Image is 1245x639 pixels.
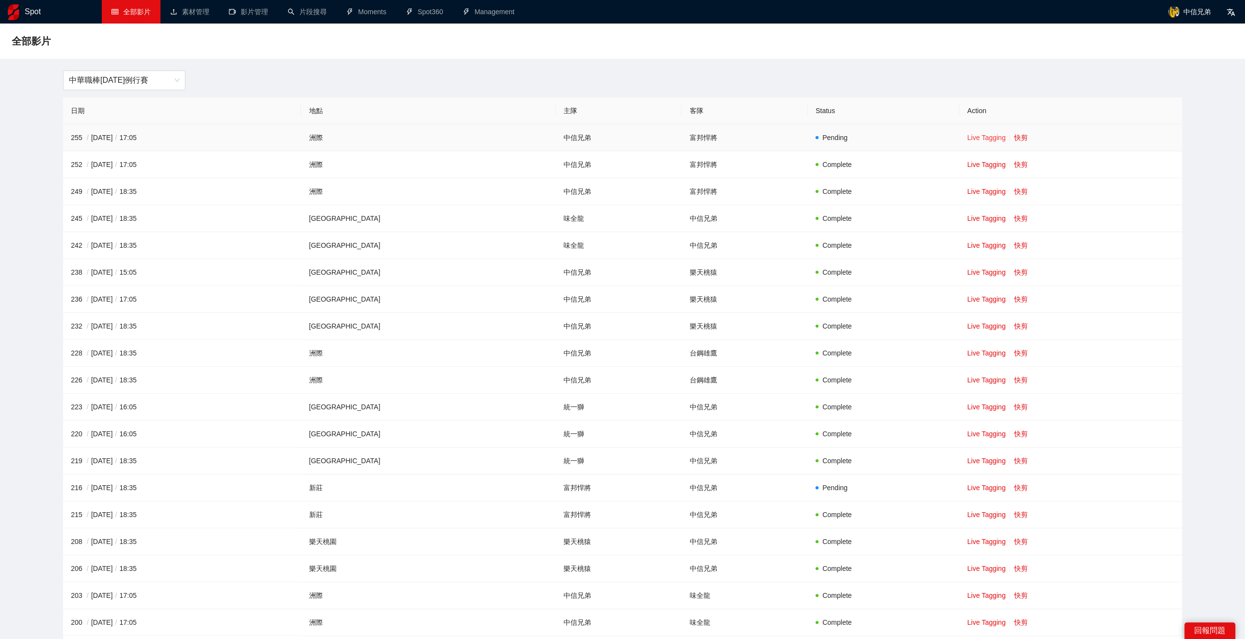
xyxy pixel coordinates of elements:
span: / [113,322,119,330]
span: Complete [822,538,852,545]
td: 中信兄弟 [681,528,808,555]
a: 快剪 [1014,268,1027,276]
span: / [113,511,119,519]
td: [GEOGRAPHIC_DATA] [301,286,555,313]
a: 快剪 [1014,376,1027,384]
td: 249 [DATE] 18:35 [63,178,301,205]
span: 全部影片 [123,8,151,16]
td: 富邦悍將 [681,124,808,151]
a: Live Tagging [967,241,1005,249]
td: 樂天桃猿 [556,555,682,582]
a: Live Tagging [967,565,1005,572]
td: 中信兄弟 [556,178,682,205]
td: 洲際 [301,340,555,367]
td: 220 [DATE] 16:05 [63,421,301,448]
td: 台鋼雄鷹 [681,340,808,367]
span: / [84,349,91,357]
a: thunderboltManagement [463,8,515,16]
span: Complete [822,241,852,249]
span: Complete [822,161,852,168]
span: Complete [822,565,852,572]
td: 219 [DATE] 18:35 [63,448,301,474]
td: 245 [DATE] 18:35 [63,205,301,232]
a: 快剪 [1014,511,1027,519]
td: 富邦悍將 [556,501,682,528]
th: 客隊 [681,97,808,124]
td: 中信兄弟 [681,501,808,528]
td: 216 [DATE] 18:35 [63,474,301,501]
span: / [113,349,119,357]
td: 中信兄弟 [556,340,682,367]
span: / [84,268,91,276]
td: 統一獅 [556,421,682,448]
td: 中信兄弟 [681,555,808,582]
td: 中信兄弟 [681,205,808,232]
th: Action [959,97,1182,124]
td: 富邦悍將 [681,178,808,205]
th: 日期 [63,97,301,124]
span: / [113,376,119,384]
span: / [84,403,91,411]
a: Live Tagging [967,511,1005,519]
a: 快剪 [1014,241,1027,249]
td: 203 [DATE] 17:05 [63,582,301,609]
td: 中信兄弟 [556,124,682,151]
td: 洲際 [301,151,555,178]
td: 樂天桃園 [301,528,555,555]
td: 富邦悍將 [681,151,808,178]
td: 樂天桃猿 [556,528,682,555]
a: 快剪 [1014,161,1027,168]
div: 回報問題 [1184,622,1235,639]
a: Live Tagging [967,188,1005,195]
span: Complete [822,457,852,465]
td: 中信兄弟 [556,582,682,609]
a: 快剪 [1014,538,1027,545]
span: Complete [822,376,852,384]
span: / [84,618,91,626]
span: 全部影片 [12,33,51,49]
span: / [113,134,119,142]
span: / [113,403,119,411]
span: / [113,268,119,276]
span: / [84,188,91,195]
span: Complete [822,322,852,330]
td: 208 [DATE] 18:35 [63,528,301,555]
span: Complete [822,618,852,626]
td: [GEOGRAPHIC_DATA] [301,205,555,232]
a: 快剪 [1014,134,1027,142]
td: 236 [DATE] 17:05 [63,286,301,313]
span: / [84,511,91,519]
span: Pending [822,134,847,142]
td: 樂天桃猿 [681,286,808,313]
img: avatar [1168,6,1179,18]
td: 中信兄弟 [556,313,682,340]
a: Live Tagging [967,484,1005,492]
a: 快剪 [1014,565,1027,572]
a: search片段搜尋 [288,8,327,16]
span: / [113,484,119,492]
a: Live Tagging [967,349,1005,357]
span: Complete [822,511,852,519]
td: 中信兄弟 [556,259,682,286]
td: 樂天桃園 [301,555,555,582]
td: 238 [DATE] 15:05 [63,259,301,286]
span: Complete [822,430,852,438]
td: 洲際 [301,124,555,151]
td: 中信兄弟 [556,609,682,636]
td: 中信兄弟 [681,232,808,259]
a: 快剪 [1014,214,1027,222]
span: / [84,322,91,330]
td: 中信兄弟 [681,421,808,448]
span: 中華職棒36年例行賽 [69,71,180,90]
a: Live Tagging [967,268,1005,276]
span: / [113,618,119,626]
a: Live Tagging [967,538,1005,545]
a: video-camera影片管理 [229,8,268,16]
a: Live Tagging [967,618,1005,626]
td: 255 [DATE] 17:05 [63,124,301,151]
span: Complete [822,349,852,357]
td: 味全龍 [556,232,682,259]
td: 洲際 [301,367,555,394]
span: table [112,8,118,15]
span: / [84,538,91,545]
